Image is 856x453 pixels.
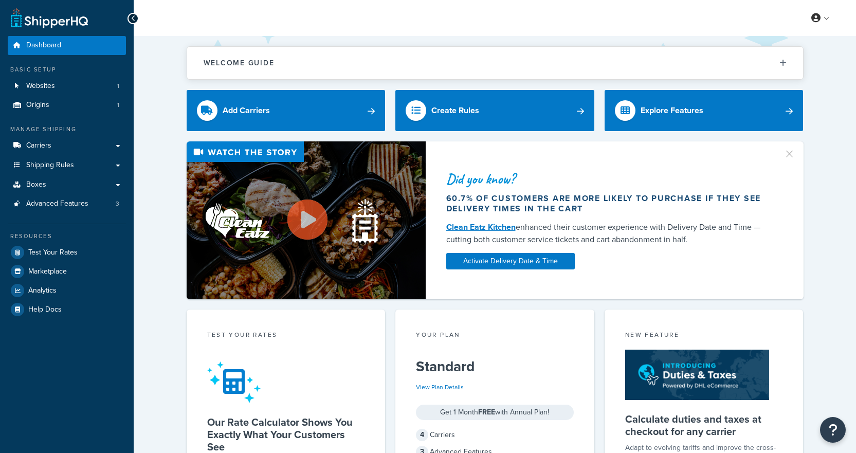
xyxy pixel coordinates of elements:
[8,96,126,115] li: Origins
[28,267,67,276] span: Marketplace
[446,193,771,214] div: 60.7% of customers are more likely to purchase if they see delivery times in the cart
[446,221,516,233] a: Clean Eatz Kitchen
[446,172,771,186] div: Did you know?
[416,429,428,441] span: 4
[446,221,771,246] div: enhanced their customer experience with Delivery Date and Time — cutting both customer service ti...
[8,300,126,319] a: Help Docs
[8,262,126,281] a: Marketplace
[641,103,703,118] div: Explore Features
[8,136,126,155] a: Carriers
[117,82,119,90] span: 1
[207,416,365,453] h5: Our Rate Calculator Shows You Exactly What Your Customers See
[26,101,49,110] span: Origins
[26,82,55,90] span: Websites
[8,281,126,300] a: Analytics
[28,248,78,257] span: Test Your Rates
[8,96,126,115] a: Origins1
[117,101,119,110] span: 1
[26,141,51,150] span: Carriers
[8,125,126,134] div: Manage Shipping
[8,36,126,55] a: Dashboard
[625,330,783,342] div: New Feature
[8,65,126,74] div: Basic Setup
[395,90,594,131] a: Create Rules
[28,305,62,314] span: Help Docs
[8,232,126,241] div: Resources
[28,286,57,295] span: Analytics
[820,417,846,443] button: Open Resource Center
[26,180,46,189] span: Boxes
[416,383,464,392] a: View Plan Details
[8,77,126,96] a: Websites1
[207,330,365,342] div: Test your rates
[116,200,119,208] span: 3
[416,428,574,442] div: Carriers
[8,175,126,194] a: Boxes
[416,405,574,420] div: Get 1 Month with Annual Plan!
[8,194,126,213] a: Advanced Features3
[26,41,61,50] span: Dashboard
[204,59,275,67] h2: Welcome Guide
[8,194,126,213] li: Advanced Features
[416,330,574,342] div: Your Plan
[605,90,804,131] a: Explore Features
[8,156,126,175] a: Shipping Rules
[8,77,126,96] li: Websites
[223,103,270,118] div: Add Carriers
[446,253,575,269] a: Activate Delivery Date & Time
[26,200,88,208] span: Advanced Features
[8,243,126,262] a: Test Your Rates
[187,90,386,131] a: Add Carriers
[26,161,74,170] span: Shipping Rules
[187,141,426,299] img: Video thumbnail
[478,407,495,418] strong: FREE
[416,358,574,375] h5: Standard
[431,103,479,118] div: Create Rules
[187,47,803,79] button: Welcome Guide
[625,413,783,438] h5: Calculate duties and taxes at checkout for any carrier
